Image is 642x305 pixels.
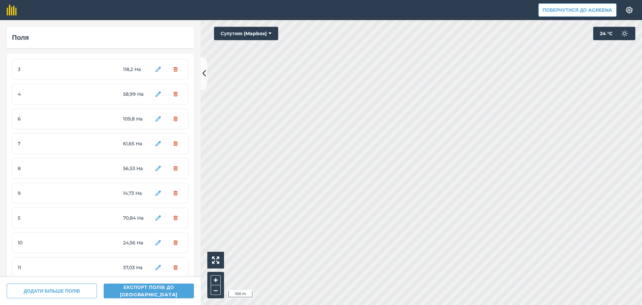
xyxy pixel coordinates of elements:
span: 9 [18,189,68,197]
button: Повернутися до Agreena [538,3,617,17]
button: Супутник (Mapbox) [214,27,278,40]
img: A cog icon [625,7,633,13]
span: 109,8 Ha [123,115,148,123]
span: 37,03 Ha [123,264,148,271]
span: 14,73 Ha [123,189,148,197]
span: 4 [18,90,68,98]
button: ДОДАТИ БІЛЬШЕ ПОЛІВ [7,284,97,298]
span: 5 [18,214,68,222]
span: 70,84 Ha [123,214,148,222]
span: 61,65 Ha [123,140,148,147]
div: Поля [12,32,189,43]
span: 118,2 Ha [123,66,148,73]
span: 8 [18,165,68,172]
span: 3 [18,66,68,73]
span: 11 [18,264,68,271]
img: fieldmargin Логотип [7,5,17,15]
img: svg+xml;base64,PD94bWwgdmVyc2lvbj0iMS4wIiBlbmNvZGluZz0idXRmLTgiPz4KPCEtLSBHZW5lcmF0b3I6IEFkb2JlIE... [618,27,631,40]
button: Експорт полів до [GEOGRAPHIC_DATA] [104,284,194,298]
span: 58,99 Ha [123,90,148,98]
span: 7 [18,140,68,147]
button: – [211,285,221,295]
span: 56,53 Ha [123,165,148,172]
span: 10 [18,239,68,246]
button: + [211,275,221,285]
span: 24 ° C [600,27,613,40]
span: 6 [18,115,68,123]
img: Four arrows, one pointing top left, one top right, one bottom right and the last bottom left [212,256,219,264]
span: 24,56 Ha [123,239,148,246]
button: 24 °C [593,27,635,40]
